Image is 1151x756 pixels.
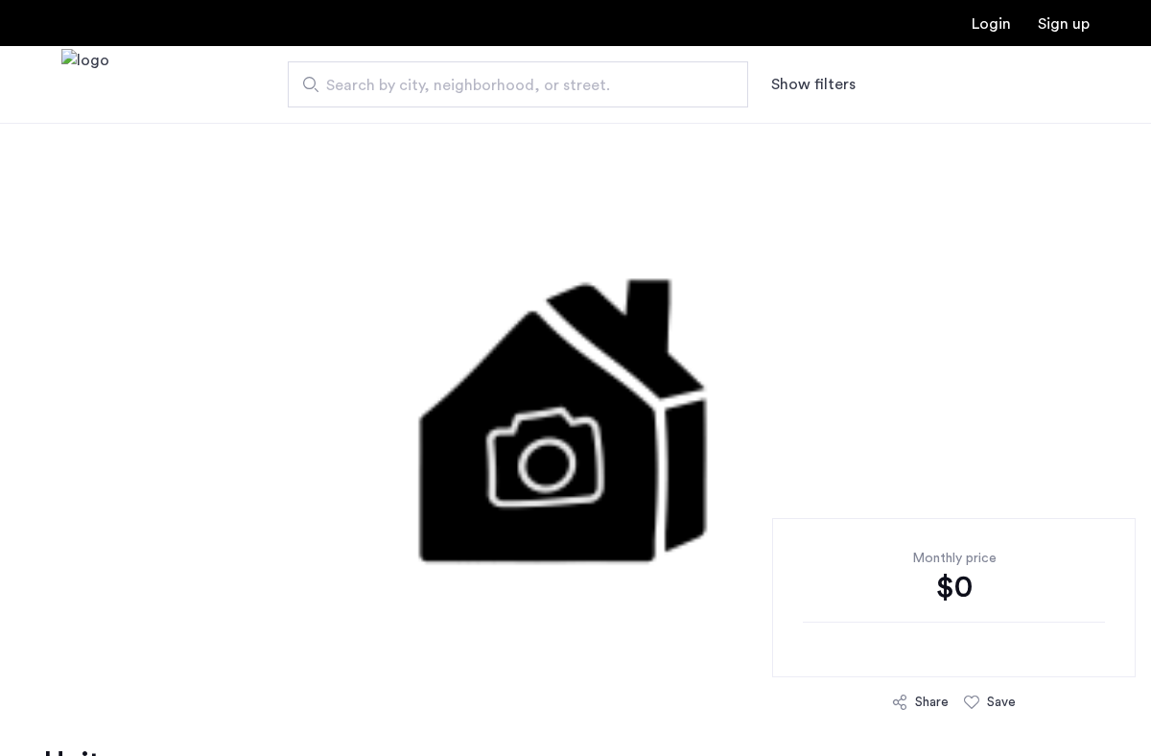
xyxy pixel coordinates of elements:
[326,74,694,97] span: Search by city, neighborhood, or street.
[803,568,1105,606] div: $0
[1038,16,1090,32] a: Registration
[61,49,109,121] a: Cazamio Logo
[288,61,748,107] input: Apartment Search
[61,49,109,121] img: logo
[987,693,1016,712] div: Save
[972,16,1011,32] a: Login
[207,123,944,698] img: 1.gif
[771,73,856,96] button: Show or hide filters
[915,693,949,712] div: Share
[803,549,1105,568] div: Monthly price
